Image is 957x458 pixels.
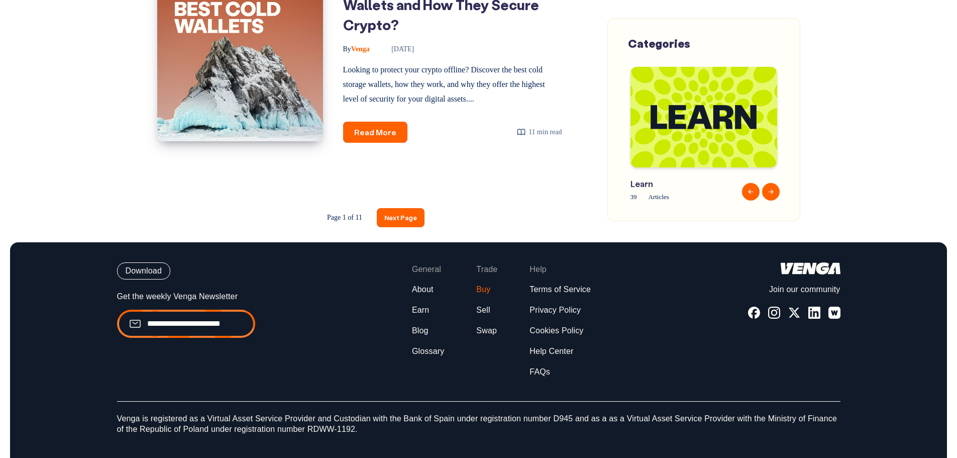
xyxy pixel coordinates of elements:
[748,285,840,295] p: Join our community
[529,305,581,316] a: Privacy Policy
[343,45,351,53] span: By
[628,36,690,51] span: Categories
[781,262,840,274] img: logo-white.44ec9dbf8c34425cc70677c5f5c19bda.svg
[412,326,429,336] a: Blog
[529,264,547,275] span: Help
[412,285,434,295] a: About
[343,63,562,106] p: Looking to protect your crypto offline? Discover the best cold storage wallets, how they work, an...
[742,182,760,200] button: Previous
[630,191,723,203] span: 39 Articles
[529,326,583,336] a: Cookies Policy
[377,208,424,227] a: Next Page
[762,182,780,200] button: Next
[377,45,414,53] time: [DATE]
[117,401,840,435] p: Venga is registered as a Virtual Asset Service Provider and Custodian with the Bank of Spain unde...
[412,264,441,275] span: General
[529,285,591,295] a: Terms of Service
[476,305,490,316] a: Sell
[476,285,490,295] a: Buy
[117,262,170,280] button: Download
[117,292,255,302] p: Get the weekly Venga Newsletter
[529,367,550,378] a: FAQs
[529,346,573,357] a: Help Center
[476,264,497,275] span: Trade
[343,45,372,53] a: ByVenga
[412,305,429,316] a: Earn
[412,346,444,357] a: Glossary
[129,318,141,330] img: email.99ba089774f55247b4fc38e1d8603778.svg
[476,326,497,336] a: Swap
[343,122,407,143] a: Read More
[630,177,723,190] span: Learn
[320,209,370,227] span: Page 1 of 11
[343,45,370,53] span: Venga
[630,66,777,167] img: Blog-Tag-Cover---Learn.png
[516,126,562,138] div: 11 min read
